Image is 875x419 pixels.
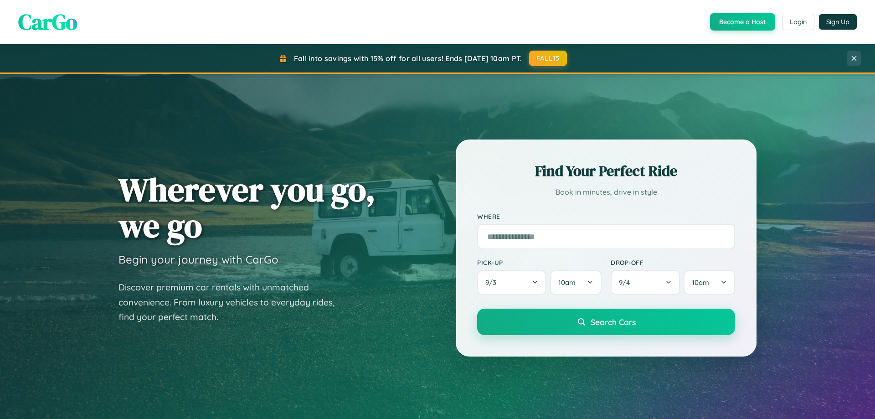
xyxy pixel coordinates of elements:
[591,317,636,327] span: Search Cars
[684,270,735,295] button: 10am
[710,13,775,31] button: Become a Host
[529,51,567,66] button: FALL15
[477,309,735,335] button: Search Cars
[477,259,602,266] label: Pick-up
[485,278,501,287] span: 9 / 3
[782,14,814,30] button: Login
[611,259,735,266] label: Drop-off
[118,171,376,243] h1: Wherever you go, we go
[619,278,634,287] span: 9 / 4
[550,270,602,295] button: 10am
[477,161,735,181] h2: Find Your Perfect Ride
[477,212,735,220] label: Where
[18,7,77,37] span: CarGo
[477,270,546,295] button: 9/3
[611,270,680,295] button: 9/4
[477,186,735,199] p: Book in minutes, drive in style
[819,14,857,30] button: Sign Up
[692,278,709,287] span: 10am
[118,280,346,325] p: Discover premium car rentals with unmatched convenience. From luxury vehicles to everyday rides, ...
[558,278,576,287] span: 10am
[294,54,522,63] span: Fall into savings with 15% off for all users! Ends [DATE] 10am PT.
[118,253,278,266] h3: Begin your journey with CarGo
